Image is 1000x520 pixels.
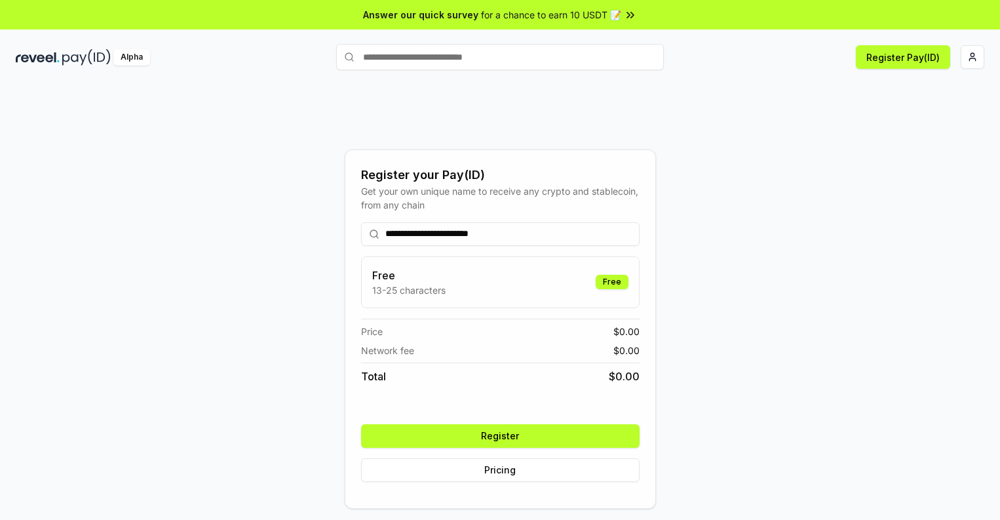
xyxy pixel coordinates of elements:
[361,369,386,384] span: Total
[361,424,640,448] button: Register
[62,49,111,66] img: pay_id
[856,45,950,69] button: Register Pay(ID)
[609,369,640,384] span: $ 0.00
[372,268,446,283] h3: Free
[613,325,640,338] span: $ 0.00
[361,458,640,482] button: Pricing
[361,325,383,338] span: Price
[16,49,60,66] img: reveel_dark
[481,8,621,22] span: for a chance to earn 10 USDT 📝
[363,8,478,22] span: Answer our quick survey
[361,184,640,212] div: Get your own unique name to receive any crypto and stablecoin, from any chain
[613,344,640,357] span: $ 0.00
[361,344,414,357] span: Network fee
[361,166,640,184] div: Register your Pay(ID)
[596,275,628,289] div: Free
[372,283,446,297] p: 13-25 characters
[113,49,150,66] div: Alpha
